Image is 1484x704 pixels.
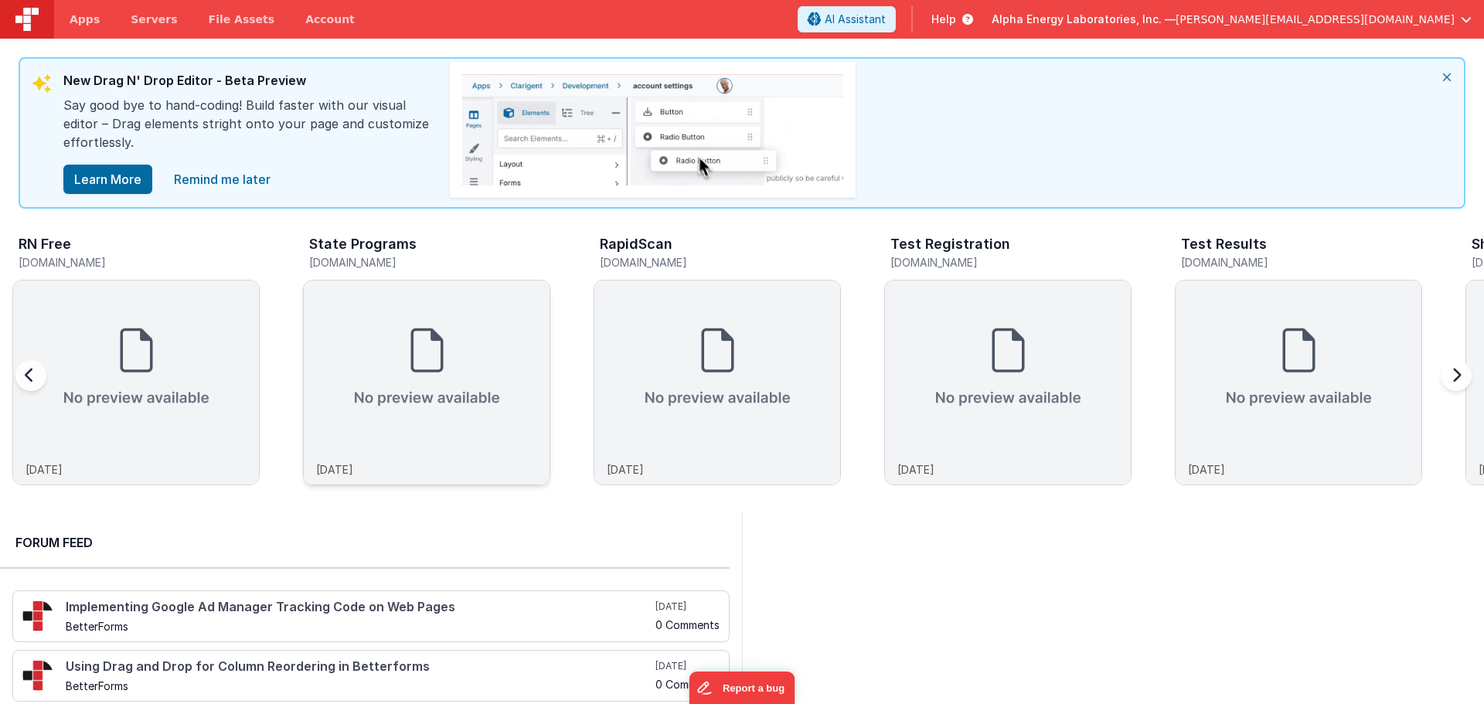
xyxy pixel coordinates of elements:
a: Using Drag and Drop for Column Reordering in Betterforms BetterForms [DATE] 0 Comments [12,650,730,702]
p: [DATE] [316,461,353,478]
h5: BetterForms [66,680,652,692]
img: 295_2.png [22,660,53,691]
div: New Drag N' Drop Editor - Beta Preview [63,71,434,96]
h3: Test Results [1181,236,1267,252]
h5: [DATE] [655,600,720,613]
a: Implementing Google Ad Manager Tracking Code on Web Pages BetterForms [DATE] 0 Comments [12,590,730,642]
span: Servers [131,12,177,27]
h5: [DOMAIN_NAME] [600,257,841,268]
h5: [DATE] [655,660,720,672]
h3: Test Registration [890,236,1010,252]
h3: RapidScan [600,236,672,252]
i: close [1430,59,1464,96]
h4: Implementing Google Ad Manager Tracking Code on Web Pages [66,600,652,614]
span: Help [931,12,956,27]
h3: RN Free [19,236,71,252]
h5: 0 Comments [655,678,720,690]
p: [DATE] [897,461,934,478]
h3: State Programs [309,236,417,252]
h5: BetterForms [66,621,652,632]
div: Say good bye to hand-coding! Build faster with our visual editor – Drag elements stright onto you... [63,96,434,164]
h5: [DOMAIN_NAME] [1181,257,1422,268]
h4: Using Drag and Drop for Column Reordering in Betterforms [66,660,652,674]
span: Apps [70,12,100,27]
h5: [DOMAIN_NAME] [309,257,550,268]
a: close [165,164,280,195]
h5: 0 Comments [655,619,720,631]
span: File Assets [209,12,275,27]
span: [PERSON_NAME][EMAIL_ADDRESS][DOMAIN_NAME] [1176,12,1455,27]
p: [DATE] [1188,461,1225,478]
h5: [DOMAIN_NAME] [19,257,260,268]
p: [DATE] [607,461,644,478]
iframe: Marker.io feedback button [689,672,795,704]
span: AI Assistant [825,12,886,27]
button: AI Assistant [798,6,896,32]
button: Learn More [63,165,152,194]
img: 295_2.png [22,600,53,631]
h2: Forum Feed [15,533,714,552]
span: Alpha Energy Laboratories, Inc. — [992,12,1176,27]
h5: [DOMAIN_NAME] [890,257,1132,268]
button: Alpha Energy Laboratories, Inc. — [PERSON_NAME][EMAIL_ADDRESS][DOMAIN_NAME] [992,12,1472,27]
